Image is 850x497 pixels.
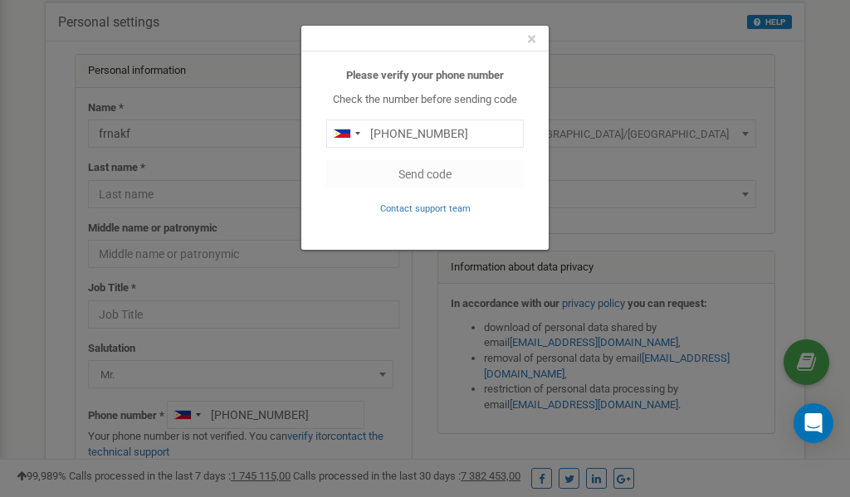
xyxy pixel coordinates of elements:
[327,120,365,147] div: Telephone country code
[380,202,471,214] a: Contact support team
[346,69,504,81] b: Please verify your phone number
[527,29,536,49] span: ×
[326,119,524,148] input: 0905 123 4567
[326,160,524,188] button: Send code
[380,203,471,214] small: Contact support team
[326,92,524,108] p: Check the number before sending code
[794,403,833,443] div: Open Intercom Messenger
[527,31,536,48] button: Close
